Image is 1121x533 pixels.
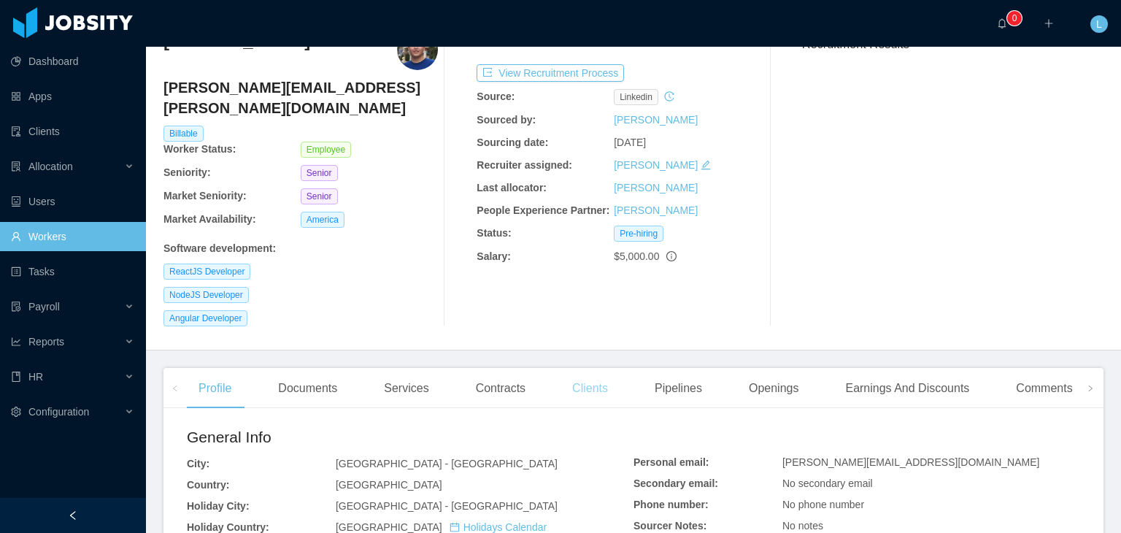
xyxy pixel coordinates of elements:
i: icon: book [11,372,21,382]
b: Sourced by: [477,114,536,126]
span: No secondary email [782,478,873,489]
i: icon: left [172,385,179,392]
b: Salary: [477,250,511,262]
span: No notes [782,520,823,532]
b: Personal email: [633,456,709,468]
a: [PERSON_NAME] [614,114,698,126]
sup: 0 [1007,11,1022,26]
div: Profile [187,368,243,409]
i: icon: setting [11,407,21,417]
span: Reports [28,336,64,348]
b: Recruiter assigned: [477,159,572,171]
b: Phone number: [633,499,709,510]
b: Status: [477,227,511,239]
b: Secondary email: [633,478,718,489]
span: Senior [301,188,338,204]
b: People Experience Partner: [477,204,609,216]
b: Country: [187,479,229,491]
span: Senior [301,165,338,181]
b: Market Availability: [163,213,256,225]
span: Payroll [28,301,60,312]
span: Employee [301,142,351,158]
span: $5,000.00 [614,250,659,262]
i: icon: file-protect [11,302,21,312]
span: NodeJS Developer [163,287,249,303]
b: Worker Status: [163,143,236,155]
span: L [1096,15,1102,33]
b: Holiday City: [187,500,250,512]
span: HR [28,371,43,383]
div: Earnings And Discounts [833,368,981,409]
a: [PERSON_NAME] [614,159,698,171]
b: Last allocator: [477,182,547,193]
a: icon: exportView Recruitment Process [477,67,624,79]
div: Openings [737,368,811,409]
div: Pipelines [643,368,714,409]
b: Holiday Country: [187,521,269,533]
span: Pre-hiring [614,226,663,242]
a: icon: pie-chartDashboard [11,47,134,76]
span: Configuration [28,406,89,418]
span: Allocation [28,161,73,172]
span: Angular Developer [163,310,247,326]
span: Billable [163,126,204,142]
i: icon: right [1087,385,1094,392]
span: [DATE] [614,137,646,148]
span: No phone number [782,499,864,510]
div: Services [372,368,440,409]
b: City: [187,458,209,469]
b: Sourcing date: [477,137,548,148]
span: info-circle [666,251,677,261]
i: icon: solution [11,161,21,172]
b: Software development : [163,242,276,254]
h2: General Info [187,426,633,449]
a: [PERSON_NAME] [614,204,698,216]
b: Source: [477,91,515,102]
a: icon: auditClients [11,117,134,146]
img: 30ca2fa0-4e8d-11ea-86c2-9d826abb2492_6659e2af356a7-400w.png [397,29,438,70]
span: linkedin [614,89,658,105]
span: [GEOGRAPHIC_DATA] - [GEOGRAPHIC_DATA] [336,458,558,469]
i: icon: plus [1044,18,1054,28]
a: icon: calendarHolidays Calendar [450,521,547,533]
span: [GEOGRAPHIC_DATA] [336,479,442,491]
span: ReactJS Developer [163,264,250,280]
i: icon: calendar [450,522,460,532]
b: Seniority: [163,166,211,178]
a: icon: userWorkers [11,222,134,251]
button: icon: exportView Recruitment Process [477,64,624,82]
b: Sourcer Notes: [633,520,706,532]
a: icon: appstoreApps [11,82,134,111]
b: Market Seniority: [163,190,247,202]
a: [PERSON_NAME] [614,182,698,193]
span: [GEOGRAPHIC_DATA] [336,521,547,533]
span: [GEOGRAPHIC_DATA] - [GEOGRAPHIC_DATA] [336,500,558,512]
span: America [301,212,344,228]
i: icon: line-chart [11,337,21,347]
i: icon: edit [701,160,711,170]
div: Documents [266,368,349,409]
a: icon: profileTasks [11,257,134,286]
i: icon: history [664,91,674,101]
div: Contracts [464,368,537,409]
div: Comments [1004,368,1084,409]
span: [PERSON_NAME][EMAIL_ADDRESS][DOMAIN_NAME] [782,456,1039,468]
a: icon: robotUsers [11,187,134,216]
h4: [PERSON_NAME][EMAIL_ADDRESS][PERSON_NAME][DOMAIN_NAME] [163,77,438,118]
i: icon: bell [997,18,1007,28]
div: Clients [560,368,620,409]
